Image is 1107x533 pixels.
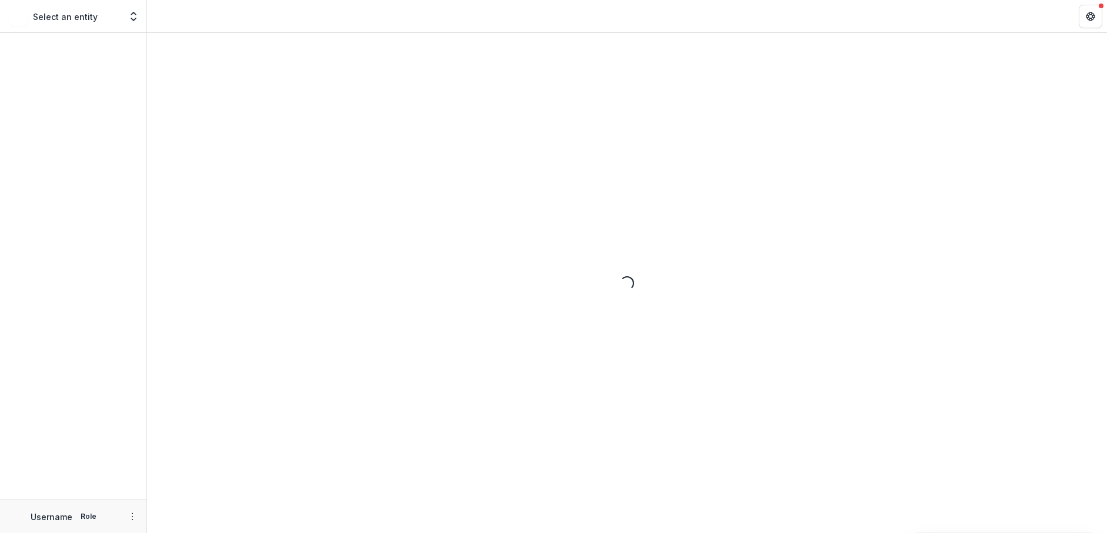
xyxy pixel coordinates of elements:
p: Username [31,511,72,523]
p: Role [77,511,100,522]
p: Select an entity [33,11,98,23]
button: Open entity switcher [125,5,142,28]
button: Get Help [1079,5,1102,28]
button: More [125,509,139,524]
